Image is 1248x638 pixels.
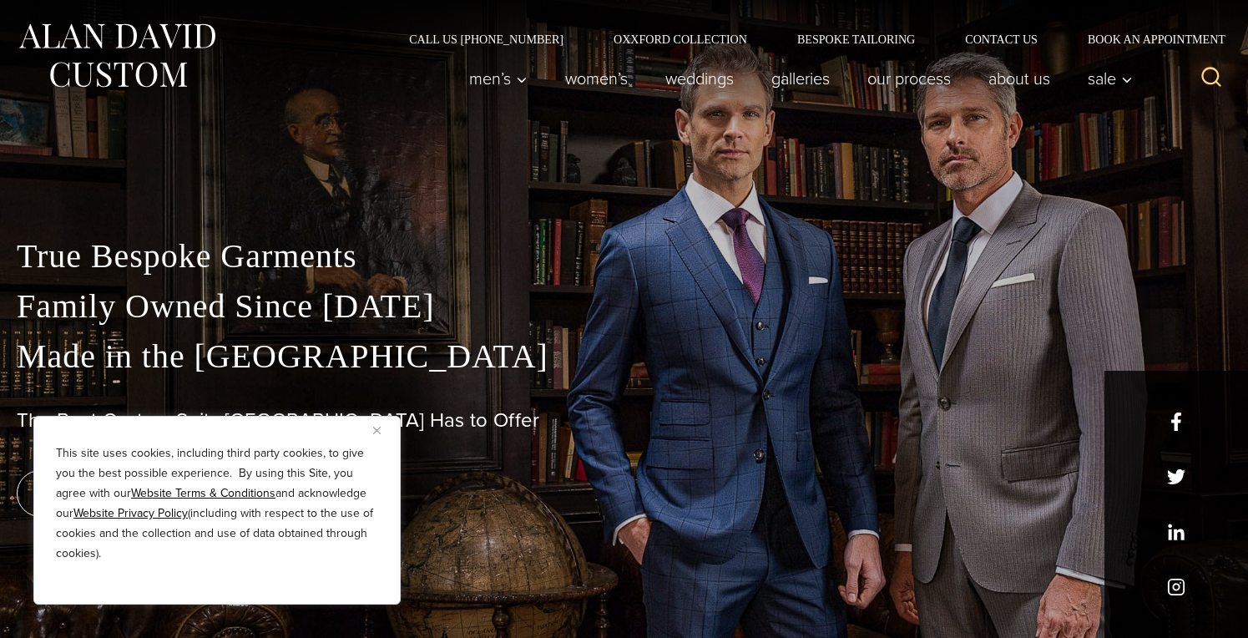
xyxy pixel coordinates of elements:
a: Contact Us [940,33,1063,45]
a: Oxxford Collection [589,33,772,45]
h1: The Best Custom Suits [GEOGRAPHIC_DATA] Has to Offer [17,408,1231,433]
button: Close [373,420,393,440]
a: Website Terms & Conditions [131,484,275,502]
a: book an appointment [17,470,250,517]
img: Alan David Custom [17,18,217,93]
img: Close [373,427,381,434]
span: Men’s [469,70,528,87]
a: Galleries [753,62,849,95]
a: weddings [647,62,753,95]
p: This site uses cookies, including third party cookies, to give you the best possible experience. ... [56,443,378,564]
a: Our Process [849,62,970,95]
p: True Bespoke Garments Family Owned Since [DATE] Made in the [GEOGRAPHIC_DATA] [17,231,1231,382]
a: Call Us [PHONE_NUMBER] [384,33,589,45]
span: Sale [1088,70,1133,87]
a: Website Privacy Policy [73,504,188,522]
a: Book an Appointment [1063,33,1231,45]
nav: Secondary Navigation [384,33,1231,45]
button: View Search Form [1191,58,1231,99]
a: About Us [970,62,1069,95]
a: Bespoke Tailoring [772,33,940,45]
nav: Primary Navigation [451,62,1142,95]
a: Women’s [547,62,647,95]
